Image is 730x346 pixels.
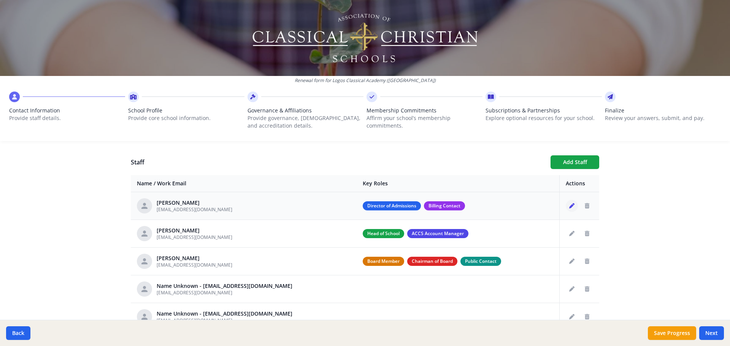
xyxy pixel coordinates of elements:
button: Edit staff [566,255,578,267]
span: Finalize [605,107,721,114]
th: Key Roles [357,175,560,192]
th: Actions [560,175,600,192]
button: Edit staff [566,200,578,212]
button: Delete staff [581,255,593,267]
button: Back [6,326,30,340]
span: Head of School [363,229,404,238]
button: Edit staff [566,283,578,295]
span: Public Contact [460,257,501,266]
span: School Profile [128,107,244,114]
span: Director of Admissions [363,201,421,210]
p: Review your answers, submit, and pay. [605,114,721,122]
button: Delete staff [581,283,593,295]
button: Delete staff [581,228,593,240]
h1: Staff [131,158,544,167]
div: Name Unknown - [EMAIL_ADDRESS][DOMAIN_NAME] [157,310,292,318]
p: Explore optional resources for your school. [486,114,601,122]
span: Billing Contact [424,201,465,210]
button: Save Progress [648,326,696,340]
span: [EMAIL_ADDRESS][DOMAIN_NAME] [157,206,232,213]
span: [EMAIL_ADDRESS][DOMAIN_NAME] [157,234,232,240]
button: Edit staff [566,228,578,240]
button: Next [699,326,724,340]
span: Subscriptions & Partnerships [486,107,601,114]
button: Add Staff [551,155,599,169]
button: Delete staff [581,200,593,212]
p: Provide governance, [DEMOGRAPHIC_DATA], and accreditation details. [248,114,363,130]
span: [EMAIL_ADDRESS][DOMAIN_NAME] [157,317,232,324]
div: [PERSON_NAME] [157,254,232,262]
div: Name Unknown - [EMAIL_ADDRESS][DOMAIN_NAME] [157,282,292,290]
span: Governance & Affiliations [248,107,363,114]
div: [PERSON_NAME] [157,199,232,207]
span: [EMAIL_ADDRESS][DOMAIN_NAME] [157,289,232,296]
button: Delete staff [581,311,593,323]
span: Contact Information [9,107,125,114]
span: [EMAIL_ADDRESS][DOMAIN_NAME] [157,262,232,268]
th: Name / Work Email [131,175,357,192]
span: Chairman of Board [407,257,457,266]
div: [PERSON_NAME] [157,227,232,234]
img: Logo [251,11,479,65]
p: Provide staff details. [9,114,125,122]
span: Membership Commitments [367,107,482,114]
p: Affirm your school’s membership commitments. [367,114,482,130]
span: Board Member [363,257,404,266]
button: Edit staff [566,311,578,323]
span: ACCS Account Manager [407,229,468,238]
p: Provide core school information. [128,114,244,122]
